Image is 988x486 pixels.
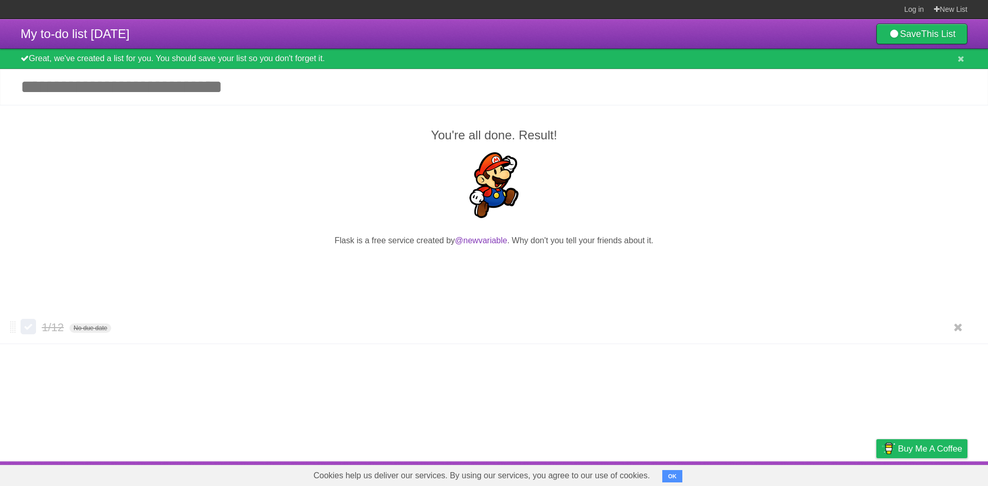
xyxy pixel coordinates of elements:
span: My to-do list [DATE] [21,27,130,41]
a: Privacy [863,464,890,483]
img: Super Mario [461,152,527,218]
span: No due date [69,323,111,333]
a: Terms [828,464,851,483]
a: Buy me a coffee [876,439,967,458]
p: Flask is a free service created by . Why don't you tell your friends about it. [21,235,967,247]
button: OK [662,470,682,482]
h2: You're all done. Result! [21,126,967,145]
a: Suggest a feature [903,464,967,483]
a: @newvariable [455,236,507,245]
label: Done [21,319,36,334]
a: SaveThis List [876,24,967,44]
b: This List [921,29,956,39]
iframe: X Post Button [475,260,513,274]
a: Developers [773,464,815,483]
span: Buy me a coffee [898,440,962,458]
a: About [739,464,761,483]
span: 1/12 [42,321,66,334]
span: Cookies help us deliver our services. By using our services, you agree to our use of cookies. [303,465,660,486]
img: Buy me a coffee [881,440,895,457]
